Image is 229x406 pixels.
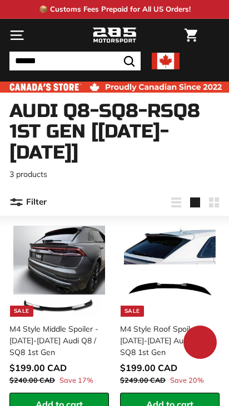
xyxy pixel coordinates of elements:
[9,221,109,393] a: Sale M4 Style Middle Spoiler - [DATE]-[DATE] Audi Q8 / SQ8 1st Gen Save 17%
[10,306,33,317] div: Sale
[9,169,220,180] p: 3 products
[170,375,204,385] span: Save 20%
[9,375,55,384] span: $240.00 CAD
[9,362,67,373] span: $199.00 CAD
[180,326,220,362] inbox-online-store-chat: Shopify online store chat
[39,4,191,15] p: 📦 Customs Fees Prepaid for All US Orders!
[121,306,144,317] div: Sale
[9,323,102,358] div: M4 Style Middle Spoiler - [DATE]-[DATE] Audi Q8 / SQ8 1st Gen
[120,362,177,373] span: $199.00 CAD
[179,19,203,51] a: Cart
[120,323,213,358] div: M4 Style Roof Spoiler - [DATE]-[DATE] Audi Q8 / SQ8 1st Gen
[9,101,220,163] h1: Audi Q8-SQ8-RSQ8 1st Gen [[DATE]-[DATE]]
[120,375,166,384] span: $249.00 CAD
[92,26,137,45] img: Logo_285_Motorsport_areodynamics_components
[9,189,47,216] button: Filter
[124,226,216,317] img: audi q8 spoiler
[120,221,220,393] a: Sale audi q8 spoiler M4 Style Roof Spoiler - [DATE]-[DATE] Audi Q8 / SQ8 1st Gen Save 20%
[9,52,141,70] input: Search
[59,375,93,385] span: Save 17%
